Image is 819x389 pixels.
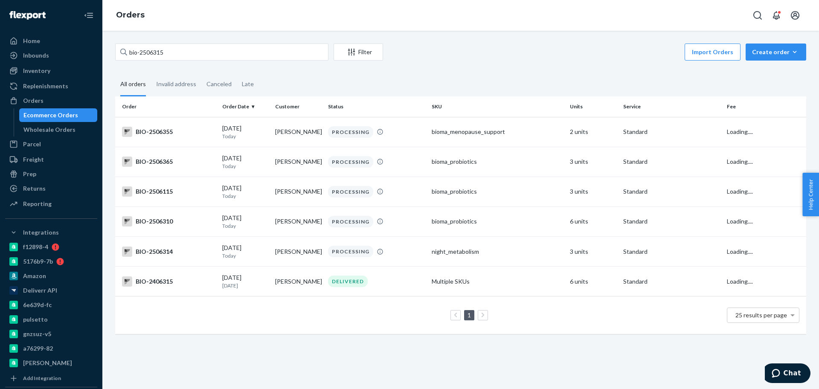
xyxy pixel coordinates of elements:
[122,276,215,287] div: BIO-2406315
[334,48,383,56] div: Filter
[328,216,373,227] div: PROCESSING
[222,214,268,229] div: [DATE]
[19,123,98,136] a: Wholesale Orders
[566,267,619,296] td: 6 units
[623,217,720,226] p: Standard
[768,7,785,24] button: Open notifications
[23,315,48,324] div: pulsetto
[23,286,57,295] div: Deliverr API
[23,51,49,60] div: Inbounds
[23,111,78,119] div: Ecommerce Orders
[432,247,563,256] div: night_metabolism
[222,273,268,289] div: [DATE]
[19,108,98,122] a: Ecommerce Orders
[222,154,268,170] div: [DATE]
[222,222,268,229] p: Today
[5,137,97,151] a: Parcel
[122,216,215,226] div: BIO-2506310
[272,117,325,147] td: [PERSON_NAME]
[566,147,619,177] td: 3 units
[685,44,741,61] button: Import Orders
[115,44,328,61] input: Search orders
[23,228,59,237] div: Integrations
[566,96,619,117] th: Units
[222,133,268,140] p: Today
[735,311,787,319] span: 25 results per page
[5,34,97,48] a: Home
[5,49,97,62] a: Inbounds
[723,96,806,117] th: Fee
[428,96,566,117] th: SKU
[5,298,97,312] a: 6e639d-fc
[5,226,97,239] button: Integrations
[328,156,373,168] div: PROCESSING
[23,243,48,251] div: f12898-4
[334,44,383,61] button: Filter
[23,140,41,148] div: Parcel
[432,128,563,136] div: bioma_menopause_support
[222,163,268,170] p: Today
[23,67,50,75] div: Inventory
[802,173,819,216] button: Help Center
[242,73,254,95] div: Late
[206,73,232,95] div: Canceled
[116,10,145,20] a: Orders
[9,11,46,20] img: Flexport logo
[5,94,97,107] a: Orders
[5,79,97,93] a: Replenishments
[5,313,97,326] a: pulsetto
[5,167,97,181] a: Prep
[723,117,806,147] td: Loading....
[5,269,97,283] a: Amazon
[5,255,97,268] a: 5176b9-7b
[23,82,68,90] div: Replenishments
[222,252,268,259] p: Today
[566,177,619,206] td: 3 units
[328,126,373,138] div: PROCESSING
[23,344,53,353] div: a76299-82
[109,3,151,28] ol: breadcrumbs
[723,237,806,267] td: Loading....
[765,363,810,385] iframe: Opens a widget where you can chat to one of our agents
[80,7,97,24] button: Close Navigation
[5,153,97,166] a: Freight
[5,182,97,195] a: Returns
[122,127,215,137] div: BIO-2506355
[23,200,52,208] div: Reporting
[325,96,428,117] th: Status
[723,206,806,236] td: Loading....
[122,186,215,197] div: BIO-2506115
[623,128,720,136] p: Standard
[5,342,97,355] a: a76299-82
[23,37,40,45] div: Home
[272,147,325,177] td: [PERSON_NAME]
[5,373,97,383] a: Add Integration
[428,267,566,296] td: Multiple SKUs
[328,246,373,257] div: PROCESSING
[275,103,321,110] div: Customer
[328,276,368,287] div: DELIVERED
[5,240,97,254] a: f12898-4
[272,177,325,206] td: [PERSON_NAME]
[23,96,44,105] div: Orders
[5,356,97,370] a: [PERSON_NAME]
[23,155,44,164] div: Freight
[222,282,268,289] p: [DATE]
[746,44,806,61] button: Create order
[23,257,53,266] div: 5176b9-7b
[219,96,272,117] th: Order Date
[222,184,268,200] div: [DATE]
[222,244,268,259] div: [DATE]
[752,48,800,56] div: Create order
[466,311,473,319] a: Page 1 is your current page
[5,284,97,297] a: Deliverr API
[723,267,806,296] td: Loading....
[620,96,723,117] th: Service
[723,147,806,177] td: Loading....
[23,359,72,367] div: [PERSON_NAME]
[23,125,76,134] div: Wholesale Orders
[272,267,325,296] td: [PERSON_NAME]
[432,187,563,196] div: bioma_probiotics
